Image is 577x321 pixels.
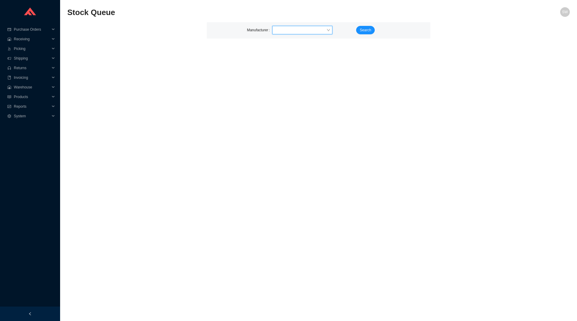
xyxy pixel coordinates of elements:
span: Warehouse [14,82,50,92]
span: Purchase Orders [14,25,50,34]
span: System [14,111,50,121]
span: left [28,312,32,316]
span: fund [7,105,11,108]
span: setting [7,114,11,118]
span: read [7,95,11,99]
span: Receiving [14,34,50,44]
span: customer-service [7,66,11,70]
span: Reports [14,102,50,111]
span: Invoicing [14,73,50,82]
span: Products [14,92,50,102]
span: book [7,76,11,79]
button: Search [356,26,375,34]
label: Manufacturer [247,26,272,34]
h2: Stock Queue [67,7,444,18]
span: Search [360,27,371,33]
span: Returns [14,63,50,73]
span: Shipping [14,54,50,63]
span: Picking [14,44,50,54]
span: SW [562,7,568,17]
span: credit-card [7,28,11,31]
